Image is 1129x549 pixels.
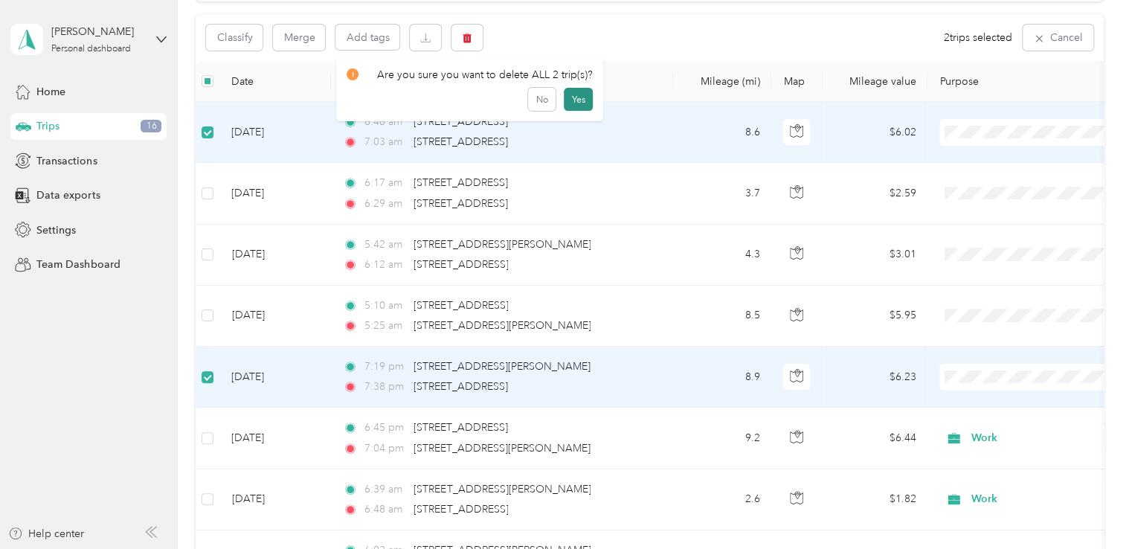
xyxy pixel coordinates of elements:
[414,258,508,271] span: [STREET_ADDRESS]
[8,526,84,542] button: Help center
[673,61,771,102] th: Mileage (mi)
[414,135,508,148] span: [STREET_ADDRESS]
[364,379,407,395] span: 7:38 pm
[414,299,508,312] span: [STREET_ADDRESS]
[364,501,407,518] span: 6:48 am
[36,222,76,238] span: Settings
[364,440,407,457] span: 7:04 pm
[414,503,508,516] span: [STREET_ADDRESS]
[36,153,97,169] span: Transactions
[673,469,771,530] td: 2.6
[51,24,144,39] div: [PERSON_NAME]
[219,347,331,408] td: [DATE]
[528,88,556,112] button: No
[823,469,927,530] td: $1.82
[36,257,120,272] span: Team Dashboard
[364,257,407,273] span: 6:12 am
[51,45,131,54] div: Personal dashboard
[335,25,399,50] button: Add tags
[219,469,331,530] td: [DATE]
[364,298,407,314] span: 5:10 am
[273,25,325,51] button: Merge
[823,102,927,163] td: $6.02
[971,491,1107,507] span: Work
[414,442,591,455] span: [STREET_ADDRESS][PERSON_NAME]
[823,408,927,469] td: $6.44
[364,481,407,498] span: 6:39 am
[364,175,407,191] span: 6:17 am
[36,118,59,134] span: Trips
[219,286,331,347] td: [DATE]
[414,319,591,332] span: [STREET_ADDRESS][PERSON_NAME]
[364,420,407,436] span: 6:45 pm
[219,61,331,102] th: Date
[347,67,593,83] div: Are you sure you want to delete ALL 2 trip(s)?
[771,61,823,102] th: Map
[364,134,407,150] span: 7:03 am
[141,120,161,133] span: 16
[564,88,593,112] button: Yes
[414,197,508,210] span: [STREET_ADDRESS]
[364,359,407,375] span: 7:19 pm
[414,238,591,251] span: [STREET_ADDRESS][PERSON_NAME]
[1046,466,1129,549] iframe: Everlance-gr Chat Button Frame
[206,25,263,51] button: Classify
[414,115,508,128] span: [STREET_ADDRESS]
[219,408,331,469] td: [DATE]
[673,102,771,163] td: 8.6
[364,237,407,253] span: 5:42 am
[673,163,771,224] td: 3.7
[823,225,927,286] td: $3.01
[219,102,331,163] td: [DATE]
[673,286,771,347] td: 8.5
[36,84,65,100] span: Home
[36,187,100,203] span: Data exports
[364,318,407,334] span: 5:25 am
[944,30,1012,45] span: 2 trips selected
[673,408,771,469] td: 9.2
[219,163,331,224] td: [DATE]
[414,483,591,495] span: [STREET_ADDRESS][PERSON_NAME]
[414,421,508,434] span: [STREET_ADDRESS]
[823,163,927,224] td: $2.59
[823,347,927,408] td: $6.23
[331,61,673,102] th: Locations
[673,225,771,286] td: 4.3
[364,196,407,212] span: 6:29 am
[1023,25,1093,51] button: Cancel
[414,360,591,373] span: [STREET_ADDRESS][PERSON_NAME]
[219,225,331,286] td: [DATE]
[823,61,927,102] th: Mileage value
[364,114,407,130] span: 6:46 am
[414,380,508,393] span: [STREET_ADDRESS]
[414,176,508,189] span: [STREET_ADDRESS]
[823,286,927,347] td: $5.95
[971,430,1107,446] span: Work
[673,347,771,408] td: 8.9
